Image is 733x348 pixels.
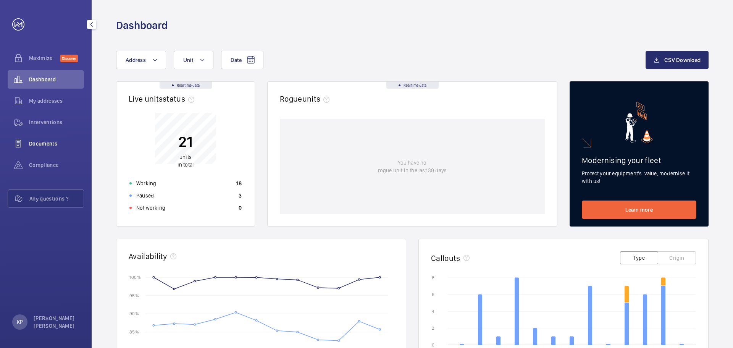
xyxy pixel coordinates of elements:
[129,94,197,104] h2: Live units
[582,201,696,219] a: Learn more
[432,292,434,297] text: 6
[582,170,696,185] p: Protect your equipment's value, modernise it with us!
[582,155,696,165] h2: Modernising your fleet
[160,82,212,89] div: Real time data
[129,311,139,316] text: 90 %
[432,325,434,331] text: 2
[179,154,192,160] span: units
[432,275,434,280] text: 8
[29,140,84,147] span: Documents
[29,161,84,169] span: Compliance
[29,54,60,62] span: Maximize
[116,51,166,69] button: Address
[29,118,84,126] span: Interventions
[378,159,447,174] p: You have no rogue unit in the last 30 days
[432,309,434,314] text: 4
[620,251,658,264] button: Type
[163,94,197,104] span: status
[174,51,213,69] button: Unit
[183,57,193,63] span: Unit
[136,204,165,212] p: Not working
[280,94,333,104] h2: Rogue
[239,192,242,199] p: 3
[29,195,84,202] span: Any questions ?
[178,132,194,151] p: 21
[302,94,333,104] span: units
[129,251,167,261] h2: Availability
[129,329,139,335] text: 85 %
[625,102,653,143] img: marketing-card.svg
[29,76,84,83] span: Dashboard
[432,342,434,348] text: 0
[236,180,242,187] p: 18
[17,318,23,326] p: KP
[178,153,194,168] p: in total
[431,253,460,263] h2: Callouts
[646,51,709,69] button: CSV Download
[239,204,242,212] p: 0
[136,180,156,187] p: Working
[60,55,78,62] span: Discover
[221,51,263,69] button: Date
[658,251,696,264] button: Origin
[136,192,154,199] p: Paused
[129,274,141,280] text: 100 %
[29,97,84,105] span: My addresses
[129,293,139,298] text: 95 %
[231,57,242,63] span: Date
[126,57,146,63] span: Address
[34,314,79,330] p: [PERSON_NAME] [PERSON_NAME]
[386,82,439,89] div: Real time data
[664,57,701,63] span: CSV Download
[116,18,168,32] h1: Dashboard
